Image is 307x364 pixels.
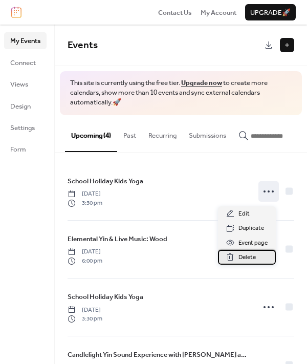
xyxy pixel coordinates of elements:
[4,141,47,157] a: Form
[10,36,40,46] span: My Events
[68,234,167,244] span: Elemental Yin & Live Music: Wood
[68,199,102,208] span: 3:30 pm
[10,144,26,155] span: Form
[65,115,117,152] button: Upcoming (4)
[238,238,268,248] span: Event page
[68,36,98,55] span: Events
[68,292,143,302] span: School Holiday Kids Yoga
[68,349,248,360] a: Candlelight Yin Sound Experience with [PERSON_NAME] and [PERSON_NAME]
[68,176,143,187] a: School Holiday Kids Yoga
[181,76,222,90] a: Upgrade now
[117,115,142,151] button: Past
[4,76,47,92] a: Views
[68,233,167,245] a: Elemental Yin & Live Music: Wood
[68,291,143,303] a: School Holiday Kids Yoga
[10,79,28,90] span: Views
[4,32,47,49] a: My Events
[158,8,192,18] span: Contact Us
[68,256,102,266] span: 6:00 pm
[10,123,35,133] span: Settings
[4,119,47,136] a: Settings
[238,252,256,263] span: Delete
[4,98,47,114] a: Design
[68,189,102,199] span: [DATE]
[238,223,264,233] span: Duplicate
[68,306,102,315] span: [DATE]
[68,176,143,186] span: School Holiday Kids Yoga
[11,7,21,18] img: logo
[4,54,47,71] a: Connect
[68,247,102,256] span: [DATE]
[158,7,192,17] a: Contact Us
[70,78,292,108] span: This site is currently using the free tier. to create more calendars, show more than 10 events an...
[10,58,36,68] span: Connect
[245,4,296,20] button: Upgrade🚀
[142,115,183,151] button: Recurring
[201,8,236,18] span: My Account
[68,350,248,360] span: Candlelight Yin Sound Experience with [PERSON_NAME] and [PERSON_NAME]
[10,101,31,112] span: Design
[238,209,250,219] span: Edit
[68,314,102,324] span: 3:30 pm
[183,115,232,151] button: Submissions
[250,8,291,18] span: Upgrade 🚀
[201,7,236,17] a: My Account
